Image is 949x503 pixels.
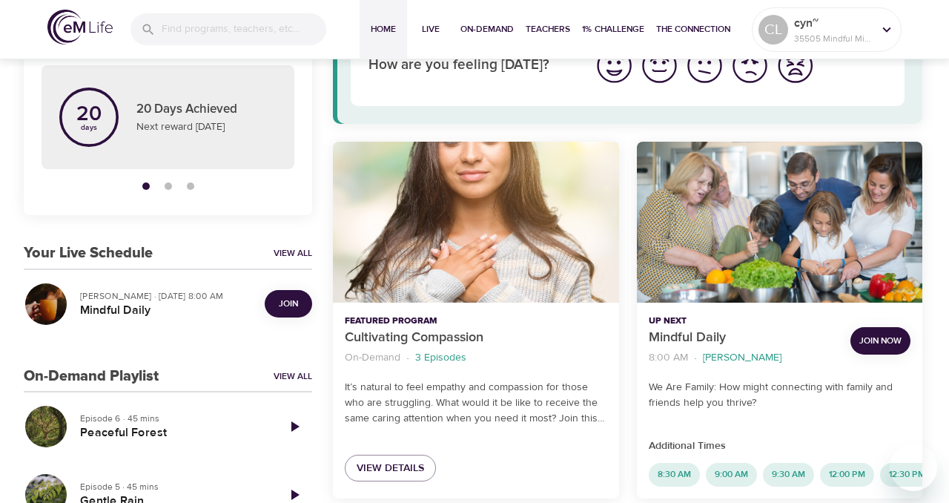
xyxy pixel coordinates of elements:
span: 8:30 AM [649,468,700,481]
p: [PERSON_NAME] [703,350,781,366]
button: I'm feeling ok [682,43,727,88]
p: Next reward [DATE] [136,119,277,135]
button: Join [265,290,312,318]
p: Mindful Daily [649,328,839,348]
img: good [639,45,680,86]
p: 3 Episodes [415,350,466,366]
span: 9:30 AM [763,468,814,481]
p: Up Next [649,315,839,328]
p: How are you feeling [DATE]? [368,55,574,76]
div: 8:30 AM [649,463,700,487]
a: View All [274,370,312,383]
p: On-Demand [345,350,400,366]
a: View Details [345,455,436,482]
h5: Peaceful Forest [80,425,265,441]
span: View Details [357,459,424,478]
button: Mindful Daily [637,142,922,303]
p: We Are Family: How might connecting with family and friends help you thrive? [649,380,910,411]
p: [PERSON_NAME] · [DATE] 8:00 AM [80,289,253,303]
img: ok [684,45,725,86]
div: CL [758,15,788,45]
p: days [76,125,102,131]
li: · [694,348,697,368]
p: It’s natural to feel empathy and compassion for those who are struggling. What would it be like t... [345,380,606,427]
div: 12:00 PM [820,463,874,487]
span: 12:30 PM [880,468,934,481]
p: Additional Times [649,438,910,454]
span: Home [366,22,401,37]
iframe: Button to launch messaging window [890,444,937,491]
button: Peaceful Forest [24,404,68,449]
span: Teachers [526,22,570,37]
img: great [594,45,635,86]
p: Featured Program [345,315,606,328]
button: I'm feeling good [637,43,682,88]
span: Live [413,22,449,37]
span: Join Now [859,333,902,349]
button: Cultivating Compassion [333,142,618,303]
p: Episode 5 · 45 mins [80,480,265,493]
span: 1% Challenge [582,22,644,37]
img: worst [775,45,816,86]
p: Cultivating Compassion [345,328,606,348]
li: · [406,348,409,368]
div: 9:30 AM [763,463,814,487]
span: 9:00 AM [706,468,757,481]
p: cyn~ [794,14,873,32]
span: Join [279,296,298,312]
a: View All [274,247,312,260]
img: logo [47,10,113,45]
h3: Your Live Schedule [24,245,153,262]
nav: breadcrumb [649,348,839,368]
button: Join Now [850,327,910,355]
input: Find programs, teachers, etc... [162,13,326,45]
img: bad [730,45,770,86]
p: 8:00 AM [649,350,688,366]
button: I'm feeling great [592,43,637,88]
button: I'm feeling bad [727,43,773,88]
button: I'm feeling worst [773,43,818,88]
p: 20 Days Achieved [136,100,277,119]
a: Play Episode [277,409,312,444]
span: On-Demand [460,22,514,37]
h5: Mindful Daily [80,303,253,318]
p: 20 [76,104,102,125]
p: 35505 Mindful Minutes [794,32,873,45]
span: 12:00 PM [820,468,874,481]
div: 12:30 PM [880,463,934,487]
span: The Connection [656,22,730,37]
nav: breadcrumb [345,348,606,368]
p: Episode 6 · 45 mins [80,412,265,425]
h3: On-Demand Playlist [24,368,159,385]
div: 9:00 AM [706,463,757,487]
